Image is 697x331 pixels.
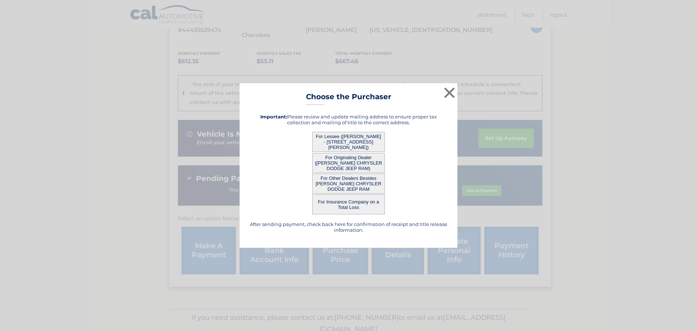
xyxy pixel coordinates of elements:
[260,114,287,120] strong: Important:
[249,114,448,125] h5: Please review and update mailing address to ensure proper tax collection and mailing of title to ...
[312,153,385,173] button: For Originating Dealer ([PERSON_NAME] CHRYSLER DODGE JEEP RAM)
[306,92,391,105] h3: Choose the Purchaser
[312,132,385,152] button: For Lessee ([PERSON_NAME] - [STREET_ADDRESS][PERSON_NAME])
[249,221,448,233] h5: After sending payment, check back here for confirmation of receipt and title release information.
[442,85,457,100] button: ×
[312,174,385,194] button: For Other Dealers Besides [PERSON_NAME] CHRYSLER DODGE JEEP RAM
[312,194,385,214] button: For Insurance Company on a Total Loss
